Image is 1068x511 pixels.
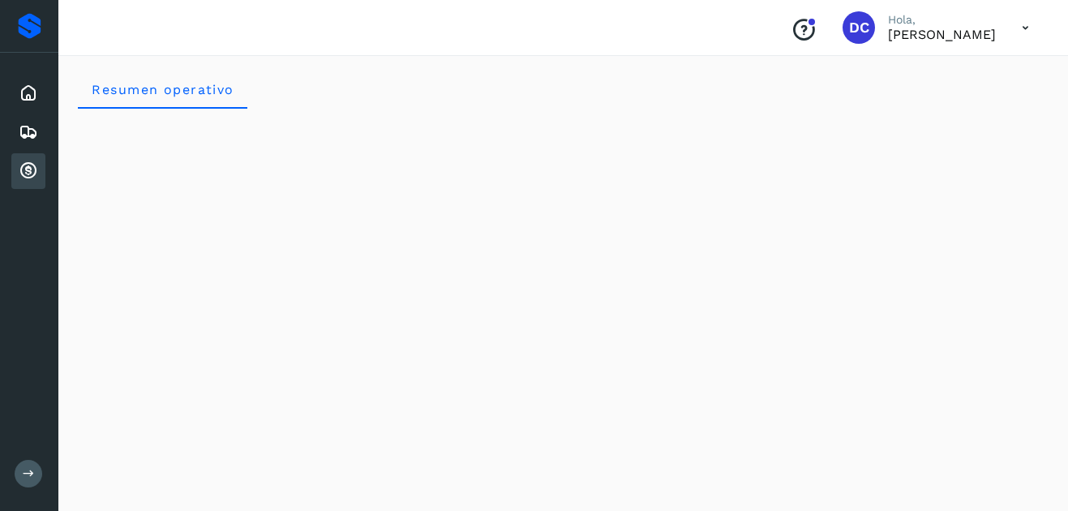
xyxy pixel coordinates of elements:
[11,75,45,111] div: Inicio
[888,27,996,42] p: DORIS CARDENAS PEREA
[11,114,45,150] div: Embarques
[11,153,45,189] div: Cuentas por cobrar
[91,82,234,97] span: Resumen operativo
[888,13,996,27] p: Hola,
